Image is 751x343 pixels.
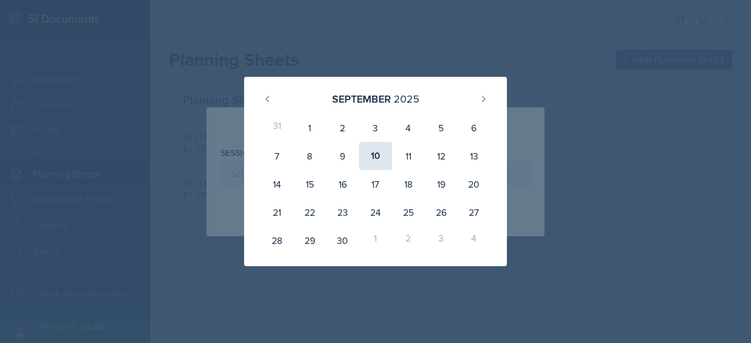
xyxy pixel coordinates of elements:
[293,142,326,170] div: 8
[392,170,425,198] div: 18
[392,198,425,226] div: 25
[332,91,391,107] div: September
[261,142,293,170] div: 7
[458,170,490,198] div: 20
[261,226,293,254] div: 28
[425,170,458,198] div: 19
[261,198,293,226] div: 21
[293,114,326,142] div: 1
[458,198,490,226] div: 27
[293,198,326,226] div: 22
[359,198,392,226] div: 24
[458,114,490,142] div: 6
[425,142,458,170] div: 12
[261,170,293,198] div: 14
[326,142,359,170] div: 9
[359,170,392,198] div: 17
[359,114,392,142] div: 3
[425,226,458,254] div: 3
[392,226,425,254] div: 2
[359,226,392,254] div: 1
[326,226,359,254] div: 30
[458,142,490,170] div: 13
[392,114,425,142] div: 4
[293,226,326,254] div: 29
[326,198,359,226] div: 23
[326,170,359,198] div: 16
[425,198,458,226] div: 26
[261,114,293,142] div: 31
[293,170,326,198] div: 15
[425,114,458,142] div: 5
[458,226,490,254] div: 4
[394,91,420,107] div: 2025
[326,114,359,142] div: 2
[359,142,392,170] div: 10
[392,142,425,170] div: 11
